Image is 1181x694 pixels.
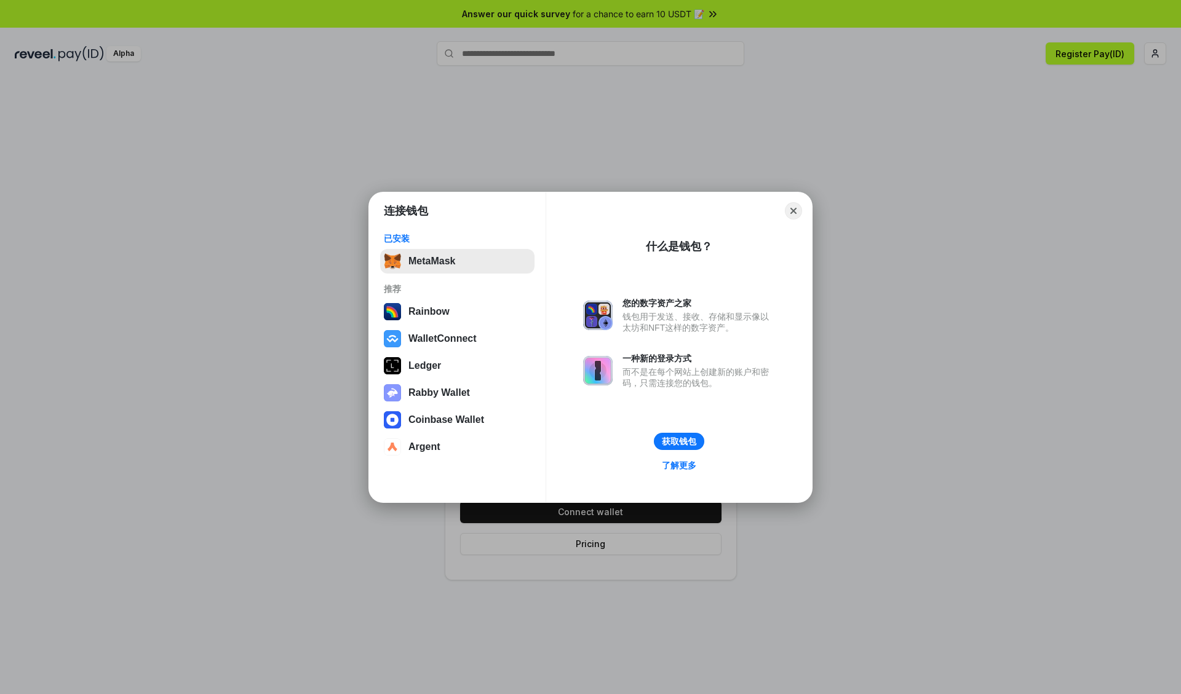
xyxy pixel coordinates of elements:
[662,436,696,447] div: 获取钱包
[384,357,401,374] img: svg+xml,%3Csvg%20xmlns%3D%22http%3A%2F%2Fwww.w3.org%2F2000%2Fsvg%22%20width%3D%2228%22%20height%3...
[408,414,484,425] div: Coinbase Wallet
[384,253,401,270] img: svg+xml,%3Csvg%20fill%3D%22none%22%20height%3D%2233%22%20viewBox%3D%220%200%2035%2033%22%20width%...
[408,333,477,344] div: WalletConnect
[654,433,704,450] button: 获取钱包
[785,202,802,219] button: Close
[583,356,613,385] img: svg+xml,%3Csvg%20xmlns%3D%22http%3A%2F%2Fwww.w3.org%2F2000%2Fsvg%22%20fill%3D%22none%22%20viewBox...
[380,299,535,324] button: Rainbow
[384,283,531,294] div: 推荐
[380,326,535,351] button: WalletConnect
[622,298,775,309] div: 您的数字资产之家
[408,441,440,452] div: Argent
[622,353,775,364] div: 一种新的登录方式
[384,384,401,401] img: svg+xml,%3Csvg%20xmlns%3D%22http%3A%2F%2Fwww.w3.org%2F2000%2Fsvg%22%20fill%3D%22none%22%20viewBox...
[408,306,450,317] div: Rainbow
[622,366,775,388] div: 而不是在每个网站上创建新的账户和密码，只需连接您的钱包。
[583,301,613,330] img: svg+xml,%3Csvg%20xmlns%3D%22http%3A%2F%2Fwww.w3.org%2F2000%2Fsvg%22%20fill%3D%22none%22%20viewBox...
[384,233,531,244] div: 已安装
[662,460,696,471] div: 了解更多
[384,203,428,218] h1: 连接钱包
[384,438,401,455] img: svg+xml,%3Csvg%20width%3D%2228%22%20height%3D%2228%22%20viewBox%3D%220%200%2028%2028%22%20fill%3D...
[380,408,535,432] button: Coinbase Wallet
[384,411,401,428] img: svg+xml,%3Csvg%20width%3D%2228%22%20height%3D%2228%22%20viewBox%3D%220%200%2028%2028%22%20fill%3D...
[380,353,535,378] button: Ledger
[384,330,401,347] img: svg+xml,%3Csvg%20width%3D%2228%22%20height%3D%2228%22%20viewBox%3D%220%200%2028%2028%22%20fill%3D...
[380,249,535,274] button: MetaMask
[380,381,535,405] button: Rabby Wallet
[654,457,704,473] a: 了解更多
[384,303,401,320] img: svg+xml,%3Csvg%20width%3D%22120%22%20height%3D%22120%22%20viewBox%3D%220%200%20120%20120%22%20fil...
[380,435,535,459] button: Argent
[646,239,712,254] div: 什么是钱包？
[408,256,455,267] div: MetaMask
[622,311,775,333] div: 钱包用于发送、接收、存储和显示像以太坊和NFT这样的数字资产。
[408,360,441,371] div: Ledger
[408,387,470,398] div: Rabby Wallet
